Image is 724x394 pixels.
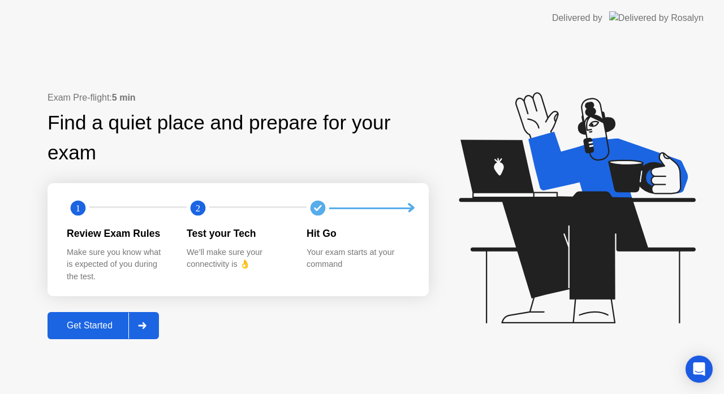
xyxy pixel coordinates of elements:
[196,203,200,214] text: 2
[609,11,704,24] img: Delivered by Rosalyn
[67,246,169,283] div: Make sure you know what is expected of you during the test.
[187,246,288,271] div: We’ll make sure your connectivity is 👌
[48,312,159,339] button: Get Started
[552,11,602,25] div: Delivered by
[76,203,80,214] text: 1
[112,93,136,102] b: 5 min
[51,321,128,331] div: Get Started
[187,226,288,241] div: Test your Tech
[307,246,408,271] div: Your exam starts at your command
[48,91,429,105] div: Exam Pre-flight:
[67,226,169,241] div: Review Exam Rules
[307,226,408,241] div: Hit Go
[686,356,713,383] div: Open Intercom Messenger
[48,108,429,168] div: Find a quiet place and prepare for your exam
